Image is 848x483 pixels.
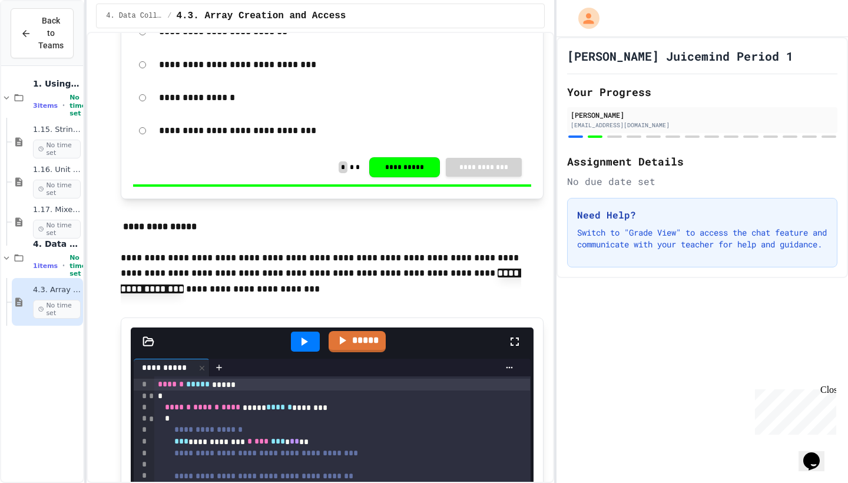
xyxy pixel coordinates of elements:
[577,208,827,222] h3: Need Help?
[33,125,81,135] span: 1.15. Strings
[33,300,81,319] span: No time set
[33,78,81,89] span: 1. Using Objects and Methods
[571,110,834,120] div: [PERSON_NAME]
[33,205,81,215] span: 1.17. Mixed Up Code Practice 1.1-1.6
[567,153,837,170] h2: Assignment Details
[567,48,793,64] h1: [PERSON_NAME] Juicemind Period 1
[799,436,836,471] iframe: chat widget
[33,220,81,239] span: No time set
[62,101,65,110] span: •
[176,9,346,23] span: 4.3. Array Creation and Access
[33,285,81,295] span: 4.3. Array Creation and Access
[33,180,81,199] span: No time set
[5,5,81,75] div: Chat with us now!Close
[750,385,836,435] iframe: chat widget
[566,5,602,32] div: My Account
[33,102,58,110] span: 3 items
[106,11,163,21] span: 4. Data Collections
[69,94,86,117] span: No time set
[33,262,58,270] span: 1 items
[33,239,81,249] span: 4. Data Collections
[167,11,171,21] span: /
[38,15,64,52] span: Back to Teams
[62,261,65,270] span: •
[571,121,834,130] div: [EMAIL_ADDRESS][DOMAIN_NAME]
[33,140,81,158] span: No time set
[33,165,81,175] span: 1.16. Unit Summary 1a (1.1-1.6)
[567,84,837,100] h2: Your Progress
[577,227,827,250] p: Switch to "Grade View" to access the chat feature and communicate with your teacher for help and ...
[69,254,86,277] span: No time set
[567,174,837,188] div: No due date set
